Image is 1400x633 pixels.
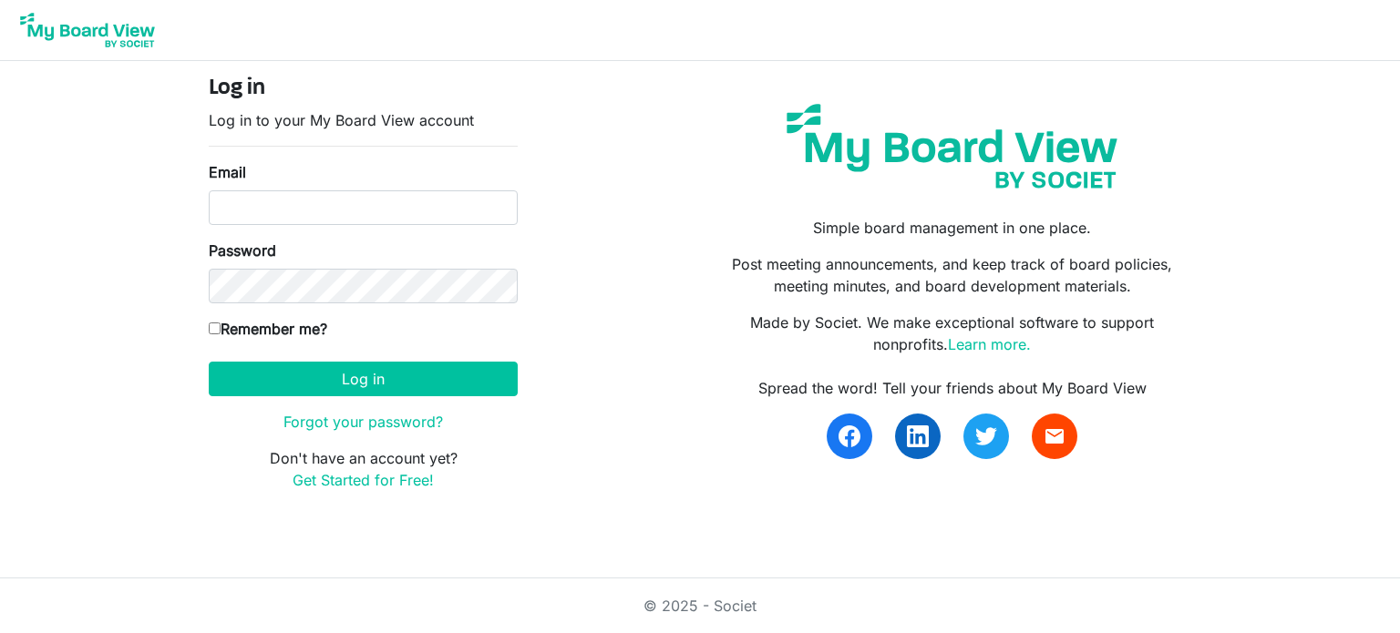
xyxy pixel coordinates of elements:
[773,90,1131,202] img: my-board-view-societ.svg
[209,318,327,340] label: Remember me?
[975,425,997,447] img: twitter.svg
[15,7,160,53] img: My Board View Logo
[643,597,757,615] a: © 2025 - Societ
[714,217,1191,239] p: Simple board management in one place.
[714,253,1191,297] p: Post meeting announcements, and keep track of board policies, meeting minutes, and board developm...
[1044,425,1065,447] span: email
[907,425,929,447] img: linkedin.svg
[714,311,1191,355] p: Made by Societ. We make exceptional software to support nonprofits.
[209,362,518,396] button: Log in
[714,377,1191,399] div: Spread the word! Tell your friends about My Board View
[209,161,246,183] label: Email
[209,76,518,102] h4: Log in
[948,335,1031,353] a: Learn more.
[839,425,860,447] img: facebook.svg
[209,447,518,491] p: Don't have an account yet?
[1032,413,1077,459] a: email
[209,240,276,261] label: Password
[283,413,443,431] a: Forgot your password?
[209,322,221,334] input: Remember me?
[293,471,434,489] a: Get Started for Free!
[209,109,518,131] p: Log in to your My Board View account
